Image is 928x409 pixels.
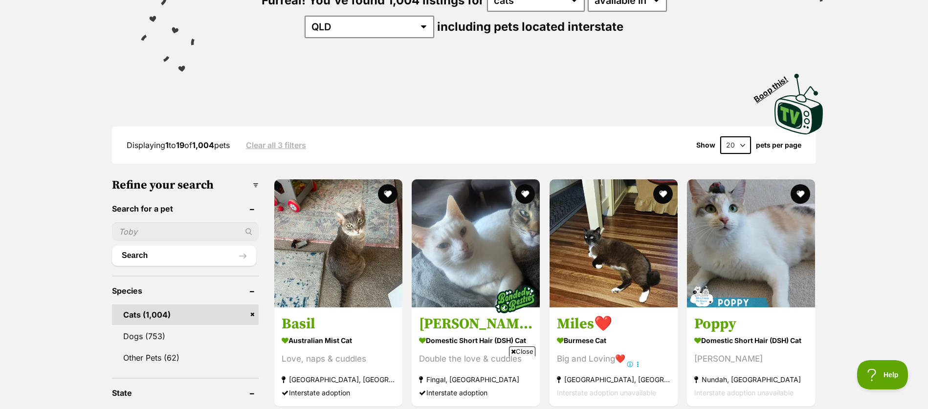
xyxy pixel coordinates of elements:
button: favourite [378,184,398,204]
div: Big and Loving❤️ [557,352,670,365]
a: Cats (1,004) [112,304,259,325]
a: Dogs (753) [112,326,259,346]
a: Other Pets (62) [112,347,259,368]
span: Displaying to of pets [127,140,230,150]
span: Interstate adoption unavailable [557,388,656,396]
h3: Basil [282,314,395,333]
img: PetRescue TV logo [774,74,823,134]
button: favourite [791,184,810,204]
div: [PERSON_NAME] [694,352,808,365]
div: Interstate adoption [282,386,395,399]
strong: 19 [176,140,184,150]
a: Boop this! [774,65,823,136]
img: Basil - Australian Mist Cat [274,179,402,307]
h3: [PERSON_NAME] & [PERSON_NAME] [419,314,532,333]
header: Search for a pet [112,204,259,213]
button: favourite [653,184,673,204]
span: Close [509,346,535,356]
input: Toby [112,222,259,241]
strong: 1 [165,140,169,150]
button: favourite [516,184,535,204]
strong: Domestic Short Hair (DSH) Cat [419,333,532,347]
span: Boop this! [752,68,797,104]
strong: 1,004 [192,140,214,150]
a: Basil Australian Mist Cat Love, naps & cuddles [GEOGRAPHIC_DATA], [GEOGRAPHIC_DATA] Interstate ad... [274,307,402,406]
strong: Domestic Short Hair (DSH) Cat [694,333,808,347]
span: Show [696,141,715,149]
header: Species [112,286,259,295]
div: Love, naps & cuddles [282,352,395,365]
h3: Refine your search [112,178,259,192]
a: Poppy Domestic Short Hair (DSH) Cat [PERSON_NAME] Nundah, [GEOGRAPHIC_DATA] Interstate adoption u... [687,307,815,406]
div: Double the love & cuddles [419,352,532,365]
img: bonded besties [491,275,540,323]
img: Poppy - Domestic Short Hair (DSH) Cat [687,179,815,307]
label: pets per page [756,141,801,149]
h3: Miles❤️ [557,314,670,333]
span: including pets located interstate [437,20,623,34]
strong: [GEOGRAPHIC_DATA], [GEOGRAPHIC_DATA] [282,372,395,386]
strong: Nundah, [GEOGRAPHIC_DATA] [694,372,808,386]
iframe: Advertisement [286,360,642,404]
a: Miles❤️ Burmese Cat Big and Loving❤️ [GEOGRAPHIC_DATA], [GEOGRAPHIC_DATA] Interstate adoption una... [550,307,678,406]
span: Interstate adoption unavailable [694,388,794,396]
strong: Burmese Cat [557,333,670,347]
h3: Poppy [694,314,808,333]
iframe: Help Scout Beacon - Open [857,360,908,389]
strong: [GEOGRAPHIC_DATA], [GEOGRAPHIC_DATA] [557,372,670,386]
header: State [112,388,259,397]
img: Finn & Rudy - Domestic Short Hair (DSH) Cat [412,179,540,307]
a: Clear all 3 filters [246,141,306,150]
strong: Australian Mist Cat [282,333,395,347]
button: Search [112,246,256,265]
img: Miles❤️ - Burmese Cat [550,179,678,307]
